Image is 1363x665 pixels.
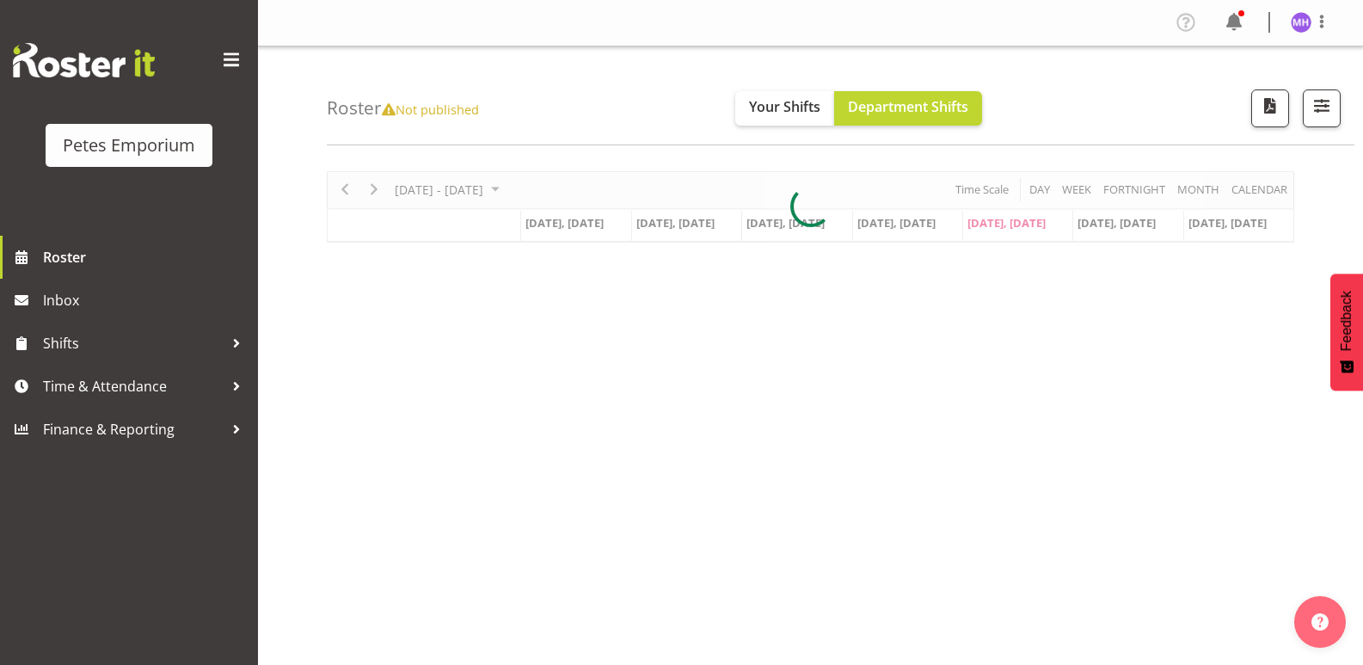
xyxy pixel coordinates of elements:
[749,97,820,116] span: Your Shifts
[1330,274,1363,391] button: Feedback - Show survey
[1311,613,1329,631] img: help-xxl-2.png
[1339,291,1354,351] span: Feedback
[848,97,968,116] span: Department Shifts
[43,373,224,399] span: Time & Attendance
[43,330,224,356] span: Shifts
[382,101,479,118] span: Not published
[735,91,834,126] button: Your Shifts
[1251,89,1289,127] button: Download a PDF of the roster according to the set date range.
[1291,12,1311,33] img: mackenzie-halford4471.jpg
[43,416,224,442] span: Finance & Reporting
[1303,89,1341,127] button: Filter Shifts
[63,132,195,158] div: Petes Emporium
[834,91,982,126] button: Department Shifts
[327,98,479,118] h4: Roster
[13,43,155,77] img: Rosterit website logo
[43,287,249,313] span: Inbox
[43,244,249,270] span: Roster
